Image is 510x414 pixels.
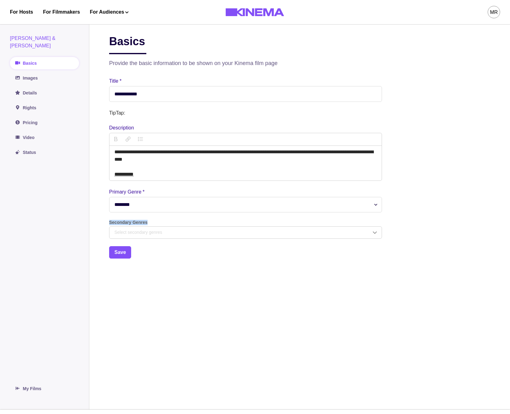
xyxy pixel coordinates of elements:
[109,77,378,85] label: Title
[10,102,79,114] a: Rights
[114,148,377,178] div: description
[90,8,129,16] button: For Audiences
[10,8,33,16] a: For Hosts
[43,8,80,16] a: For Filmmakers
[10,57,79,69] a: Basics
[10,72,79,84] a: Images
[109,109,382,117] p: TipTap:
[10,382,79,395] a: My Films
[109,35,146,54] h2: Basics
[10,131,79,144] a: Video
[109,220,378,225] label: Secondary Genres
[10,116,79,129] a: Pricing
[10,146,79,159] a: Status
[109,246,131,259] button: Save
[490,9,498,16] div: MR
[109,59,382,68] p: Provide the basic information to be shown on your Kinema film page
[114,229,371,236] div: Select secondary genres
[10,35,79,50] p: [PERSON_NAME] & [PERSON_NAME]
[109,188,378,196] label: Primary Genre
[109,124,382,132] p: Description
[10,87,79,99] a: Details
